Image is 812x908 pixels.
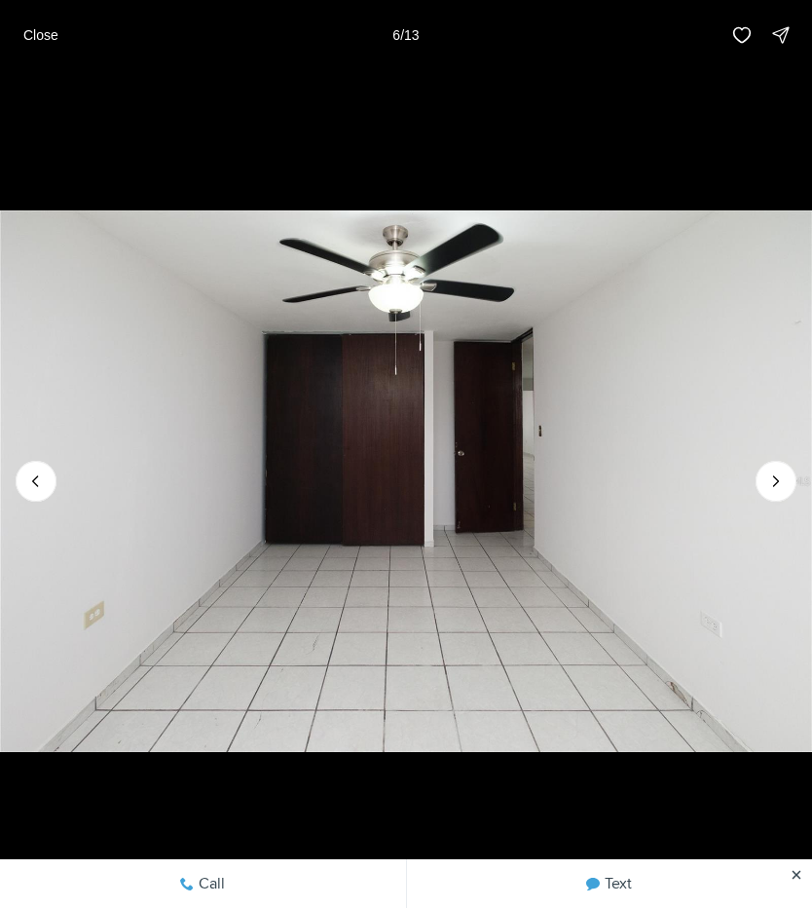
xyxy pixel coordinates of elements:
button: Close [12,16,70,55]
button: Previous slide [16,461,56,502]
button: Next slide [756,461,796,502]
p: Close [23,27,58,43]
p: 6 / 13 [392,27,419,43]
